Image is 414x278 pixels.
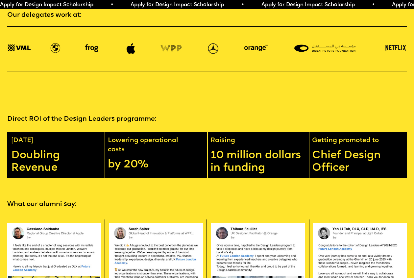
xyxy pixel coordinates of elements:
[11,136,100,145] p: [DATE]
[210,149,309,174] p: 10 million dollars in funding
[110,2,113,8] span: •
[312,136,410,145] p: Getting promoted to
[372,2,375,8] span: •
[11,149,100,174] p: Doubling Revenue
[108,136,203,154] p: Lowering operational costs
[241,2,244,8] span: •
[312,149,410,174] p: Chief Design Officer
[7,11,407,20] p: Our delegates work at:
[7,200,407,209] p: What our alumni say:
[108,159,203,171] p: by 20%
[7,115,407,124] p: Direct ROI of the Design Leaders programme:
[210,136,309,145] p: Raising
